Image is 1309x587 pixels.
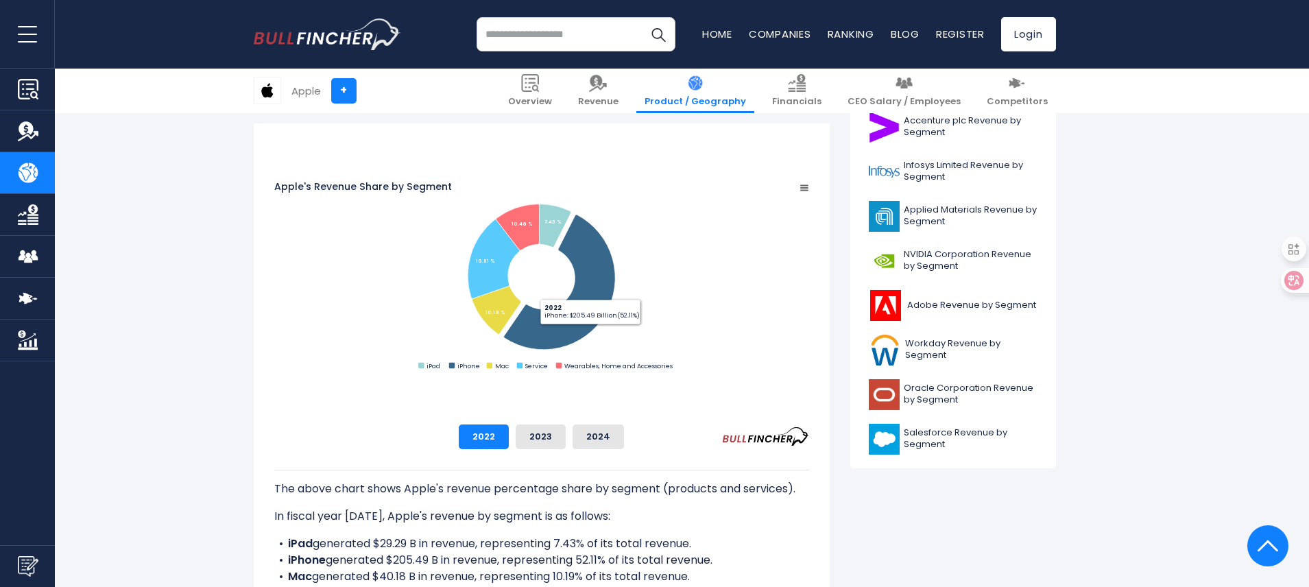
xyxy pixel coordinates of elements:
span: Revenue [578,96,619,108]
img: ADBE logo [869,290,903,321]
a: Register [936,27,985,41]
tspan: 19.81 % [475,259,494,265]
text: Service [525,361,547,370]
a: Home [702,27,732,41]
img: INFY logo [869,156,900,187]
a: Overview [500,69,560,113]
span: CEO Salary / Employees [848,96,961,108]
button: 2022 [459,424,509,449]
img: ORCL logo [869,379,900,410]
tspan: Apple's Revenue Share by Segment [274,180,452,193]
div: Apple [291,83,321,99]
text: iPhone [457,361,479,370]
a: Applied Materials Revenue by Segment [861,197,1046,235]
p: The above chart shows Apple's revenue percentage share by segment (products and services). [274,481,809,497]
a: Ranking [828,27,874,41]
span: Product / Geography [645,96,746,108]
a: Product / Geography [636,69,754,113]
a: Adobe Revenue by Segment [861,287,1046,324]
li: generated $29.29 B in revenue, representing 7.43% of its total revenue. [274,536,809,552]
p: In fiscal year [DATE], Apple's revenue by segment is as follows: [274,508,809,525]
tspan: 10.46 % [512,221,533,227]
a: Login [1001,17,1056,51]
button: 2024 [573,424,624,449]
tspan: 10.19 % [485,309,505,315]
a: Accenture plc Revenue by Segment [861,108,1046,146]
text: Wearables, Home and Accessories [564,361,672,370]
a: Financials [764,69,830,113]
span: Applied Materials Revenue by Segment [904,204,1037,228]
img: CRM logo [869,424,900,455]
img: AAPL logo [254,77,280,104]
tspan: 7.43 % [544,219,562,226]
span: Oracle Corporation Revenue by Segment [904,383,1037,406]
b: iPad [288,536,313,551]
a: Competitors [978,69,1056,113]
span: Workday Revenue by Segment [905,338,1037,361]
img: AMAT logo [869,201,900,232]
img: bullfincher logo [254,19,401,50]
a: Go to homepage [254,19,401,50]
li: generated $205.49 B in revenue, representing 52.11% of its total revenue. [274,552,809,568]
span: Competitors [987,96,1048,108]
a: Infosys Limited Revenue by Segment [861,153,1046,191]
b: iPhone [288,552,326,568]
button: 2023 [516,424,566,449]
button: Search [641,17,675,51]
a: Blog [891,27,920,41]
li: generated $40.18 B in revenue, representing 10.19% of its total revenue. [274,568,809,585]
a: Workday Revenue by Segment [861,331,1046,369]
img: ACN logo [869,112,900,143]
span: Accenture plc Revenue by Segment [904,115,1037,139]
span: Adobe Revenue by Segment [907,300,1036,311]
span: Financials [772,96,821,108]
a: + [331,78,357,104]
tspan: 52.11 % [579,304,599,310]
a: CEO Salary / Employees [839,69,969,113]
span: Salesforce Revenue by Segment [904,427,1037,451]
a: Companies [749,27,811,41]
span: NVIDIA Corporation Revenue by Segment [904,249,1037,272]
span: Overview [508,96,552,108]
text: iPad [427,361,440,370]
text: Mac [494,361,508,370]
svg: Apple's Revenue Share by Segment [274,139,809,414]
a: Salesforce Revenue by Segment [861,420,1046,458]
a: NVIDIA Corporation Revenue by Segment [861,242,1046,280]
span: Infosys Limited Revenue by Segment [904,160,1037,183]
img: WDAY logo [869,335,902,366]
img: NVDA logo [869,245,900,276]
a: Oracle Corporation Revenue by Segment [861,376,1046,414]
a: Revenue [570,69,627,113]
b: Mac [288,568,312,584]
